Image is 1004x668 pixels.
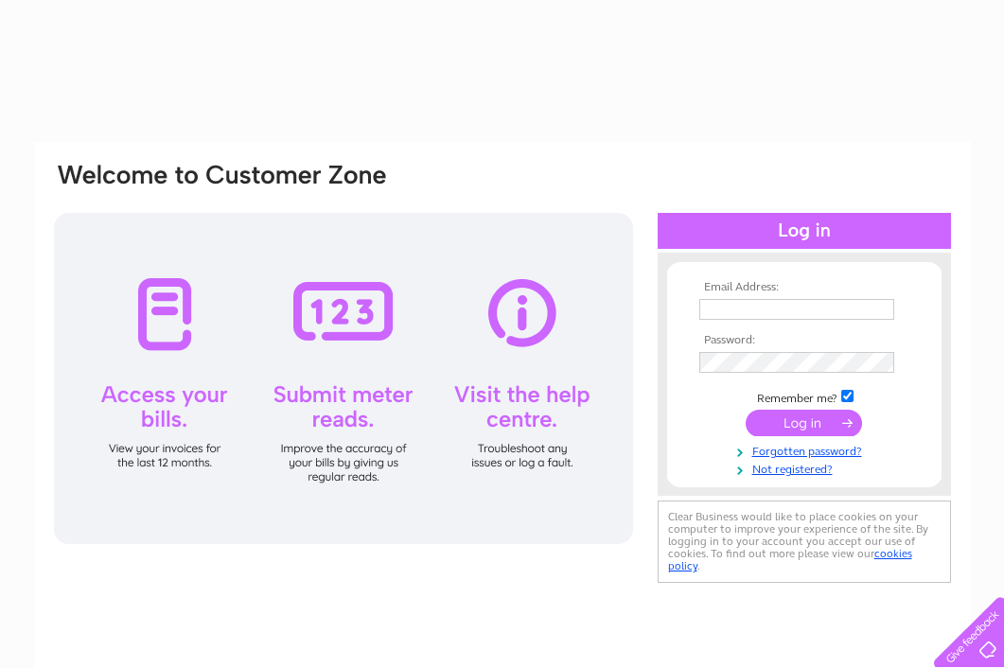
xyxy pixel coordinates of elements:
[695,387,914,406] td: Remember me?
[695,334,914,347] th: Password:
[695,281,914,294] th: Email Address:
[668,547,912,572] a: cookies policy
[699,441,914,459] a: Forgotten password?
[658,501,951,583] div: Clear Business would like to place cookies on your computer to improve your experience of the sit...
[699,459,914,477] a: Not registered?
[746,410,862,436] input: Submit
